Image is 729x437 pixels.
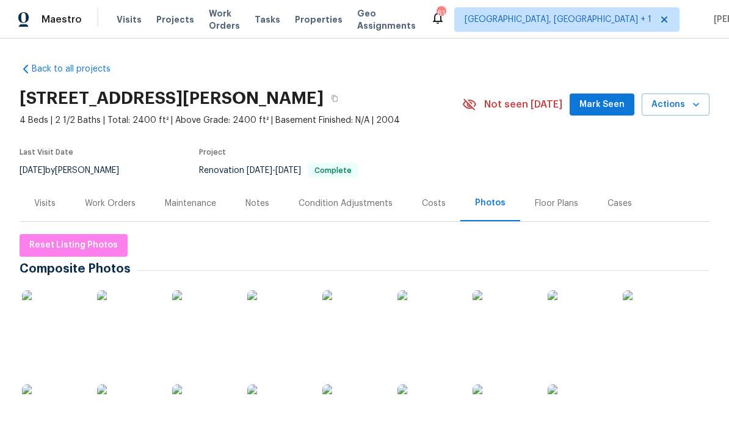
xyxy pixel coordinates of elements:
div: Work Orders [85,197,136,210]
div: Visits [34,197,56,210]
button: Reset Listing Photos [20,234,128,257]
span: - [247,166,301,175]
span: [DATE] [275,166,301,175]
span: Work Orders [209,7,240,32]
div: Cases [607,197,632,210]
span: Renovation [199,166,358,175]
span: Mark Seen [579,97,625,112]
div: Floor Plans [535,197,578,210]
span: 4 Beds | 2 1/2 Baths | Total: 2400 ft² | Above Grade: 2400 ft² | Basement Finished: N/A | 2004 [20,114,462,127]
span: Last Visit Date [20,149,73,156]
button: Actions [642,94,709,116]
span: Maestro [42,13,82,26]
span: Not seen [DATE] [484,98,562,111]
span: Actions [651,97,700,112]
span: Properties [295,13,343,26]
div: Condition Adjustments [299,197,393,210]
h2: [STREET_ADDRESS][PERSON_NAME] [20,92,324,105]
span: Project [199,149,226,156]
div: Costs [422,197,446,210]
span: [GEOGRAPHIC_DATA], [GEOGRAPHIC_DATA] + 1 [465,13,651,26]
button: Mark Seen [570,94,634,116]
span: Reset Listing Photos [29,238,118,253]
div: by [PERSON_NAME] [20,163,134,178]
div: 61 [437,7,445,20]
span: Tasks [255,15,280,24]
span: Projects [156,13,194,26]
div: Maintenance [165,197,216,210]
span: [DATE] [20,166,45,175]
span: Complete [310,167,357,174]
span: Composite Photos [20,263,137,275]
button: Copy Address [324,87,346,109]
div: Notes [245,197,269,210]
span: Visits [117,13,142,26]
a: Back to all projects [20,63,137,75]
div: Photos [475,197,506,209]
span: [DATE] [247,166,272,175]
span: Geo Assignments [357,7,416,32]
